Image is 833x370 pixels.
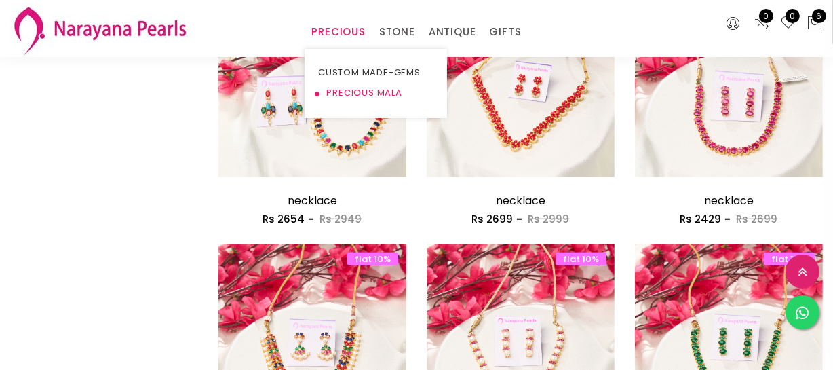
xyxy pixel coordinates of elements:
a: necklace [288,193,337,208]
span: 6 [812,9,826,23]
a: PRECIOUS MALA [318,83,433,103]
span: 0 [759,9,773,23]
span: flat 10% [347,253,398,265]
span: Rs 2654 [263,212,305,226]
span: Rs 2699 [471,212,513,226]
span: Rs 2699 [736,212,777,226]
a: 0 [754,15,770,33]
span: 0 [786,9,800,23]
a: STONE [379,22,415,42]
a: CUSTOM MADE-GEMS [318,62,433,83]
a: necklace [496,193,545,208]
a: 0 [780,15,796,33]
a: ANTIQUE [429,22,476,42]
a: GIFTS [489,22,521,42]
a: PRECIOUS [311,22,365,42]
span: Rs 2429 [680,212,721,226]
span: Rs 2999 [528,212,569,226]
a: necklace [704,193,754,208]
span: Rs 2949 [319,212,362,226]
button: 6 [807,15,823,33]
span: flat 10% [556,253,606,265]
span: flat 10% [764,253,815,265]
